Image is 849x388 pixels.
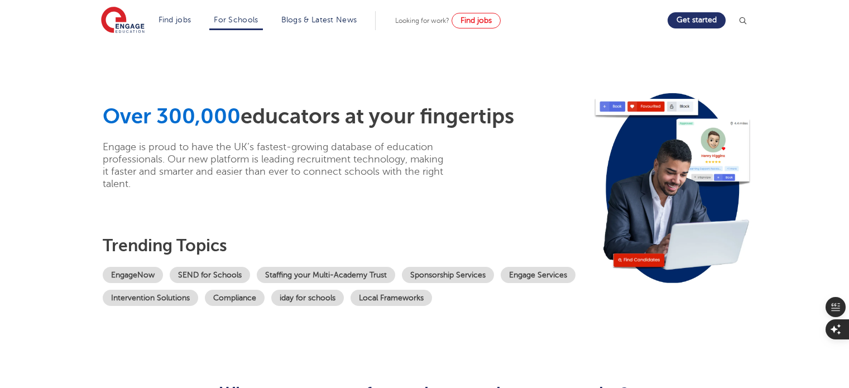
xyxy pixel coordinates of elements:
[103,104,241,128] span: Over 300,000
[159,16,191,24] a: Find jobs
[103,236,587,256] h3: Trending topics
[351,290,432,306] a: Local Frameworks
[271,290,344,306] a: iday for schools
[461,16,492,25] span: Find jobs
[205,290,265,306] a: Compliance
[170,267,250,283] a: SEND for Schools
[668,12,726,28] a: Get started
[103,104,587,130] h1: educators at your fingertips
[281,16,357,24] a: Blogs & Latest News
[101,7,145,35] img: Engage Education
[214,16,258,24] a: For Schools
[103,290,198,306] a: Intervention Solutions
[103,141,446,190] p: Engage is proud to have the UK’s fastest-growing database of education professionals. Our new pla...
[452,13,501,28] a: Find jobs
[257,267,395,283] a: Staffing your Multi-Academy Trust
[593,84,752,292] img: Image for: Looking for staff
[402,267,494,283] a: Sponsorship Services
[395,17,449,25] span: Looking for work?
[501,267,575,283] a: Engage Services
[103,267,163,283] a: EngageNow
